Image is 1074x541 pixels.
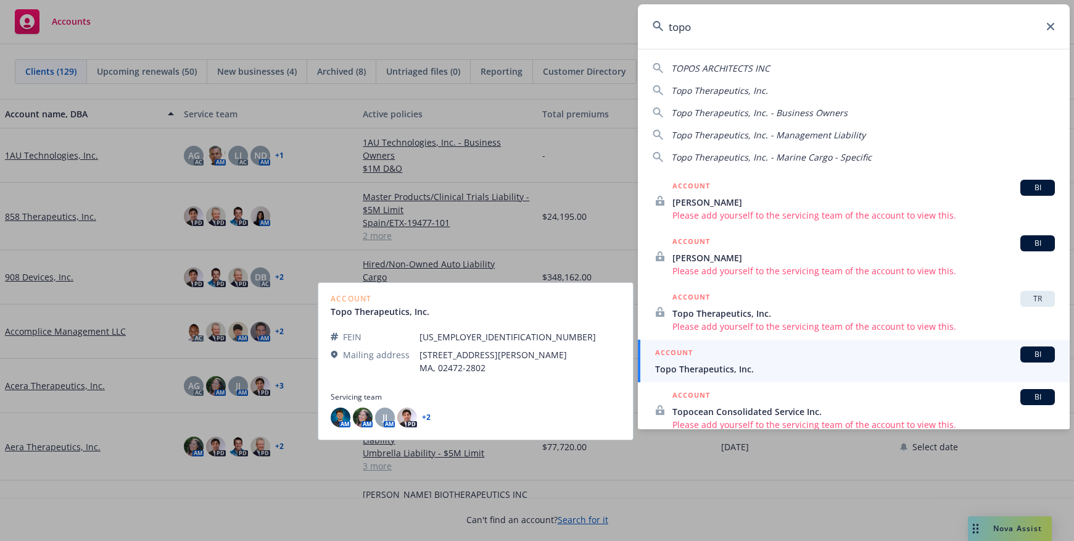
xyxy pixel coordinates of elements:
span: TR [1025,293,1050,304]
span: Please add yourself to the servicing team of the account to view this. [672,264,1055,277]
a: ACCOUNTBITopo Therapeutics, Inc. [638,340,1070,382]
input: Search... [638,4,1070,49]
span: BI [1025,349,1050,360]
h5: ACCOUNT [672,389,710,404]
span: BI [1025,238,1050,249]
a: ACCOUNTBI[PERSON_NAME]Please add yourself to the servicing team of the account to view this. [638,229,1070,284]
h5: ACCOUNT [672,291,710,306]
span: [PERSON_NAME] [672,251,1055,264]
span: Topo Therapeutics, Inc. - Business Owners [671,107,848,119]
h5: ACCOUNT [672,235,710,250]
span: Please add yourself to the servicing team of the account to view this. [672,320,1055,333]
span: Topocean Consolidated Service Inc. [672,405,1055,418]
h5: ACCOUNT [672,180,710,195]
span: Topo Therapeutics, Inc. [671,85,768,96]
span: Topo Therapeutics, Inc. [655,363,1055,375]
span: Please add yourself to the servicing team of the account to view this. [672,418,1055,431]
span: BI [1025,182,1050,193]
span: Topo Therapeutics, Inc. - Marine Cargo - Specific [671,151,872,163]
span: Topo Therapeutics, Inc. - Management Liability [671,129,865,141]
span: Please add yourself to the servicing team of the account to view this. [672,209,1055,222]
h5: ACCOUNT [655,346,693,361]
span: [PERSON_NAME] [672,196,1055,209]
a: ACCOUNTTRTopo Therapeutics, Inc.Please add yourself to the servicing team of the account to view ... [638,284,1070,340]
a: ACCOUNTBITopocean Consolidated Service Inc.Please add yourself to the servicing team of the accou... [638,382,1070,438]
a: ACCOUNTBI[PERSON_NAME]Please add yourself to the servicing team of the account to view this. [638,173,1070,229]
span: BI [1025,392,1050,403]
span: Topo Therapeutics, Inc. [672,307,1055,320]
span: TOPOS ARCHITECTS INC [671,62,770,74]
